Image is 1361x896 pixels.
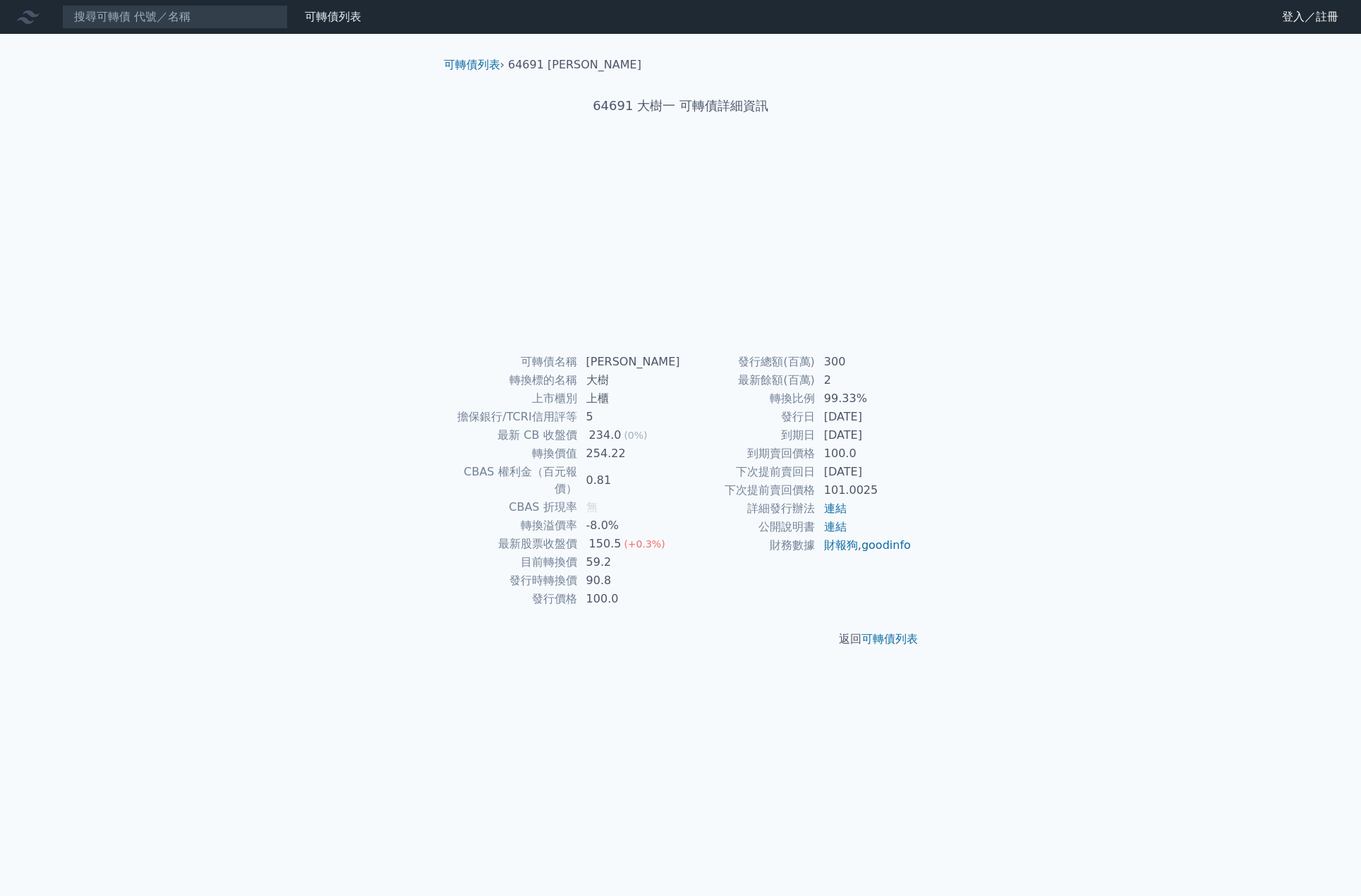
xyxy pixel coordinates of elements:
div: 234.0 [586,427,624,444]
a: 連結 [824,502,847,515]
td: 發行價格 [449,590,578,608]
td: 擔保銀行/TCRI信用評等 [449,408,578,426]
td: 上市櫃別 [449,389,578,408]
td: 財務數據 [681,536,816,555]
td: 99.33% [816,389,912,408]
a: 財報狗 [824,538,858,552]
a: 連結 [824,520,847,533]
td: 到期日 [681,426,816,444]
td: 轉換標的名稱 [449,371,578,389]
a: goodinfo [861,538,911,552]
a: 可轉債列表 [861,632,918,646]
td: 轉換價值 [449,444,578,463]
a: 可轉債列表 [305,10,361,23]
td: 發行總額(百萬) [681,353,816,371]
a: 登入／註冊 [1271,6,1350,28]
td: 90.8 [578,571,681,590]
a: 可轉債列表 [444,58,500,71]
td: CBAS 折現率 [449,498,578,516]
td: 轉換比例 [681,389,816,408]
td: 59.2 [578,553,681,571]
input: 搜尋可轉債 代號／名稱 [62,5,288,29]
td: 公開說明書 [681,518,816,536]
td: 目前轉換價 [449,553,578,571]
td: 發行時轉換價 [449,571,578,590]
span: (0%) [624,430,647,441]
td: 300 [816,353,912,371]
td: 最新餘額(百萬) [681,371,816,389]
td: 0.81 [578,463,681,498]
li: 64691 [PERSON_NAME] [508,56,641,73]
td: [DATE] [816,408,912,426]
td: 發行日 [681,408,816,426]
td: -8.0% [578,516,681,535]
td: 100.0 [816,444,912,463]
td: [DATE] [816,463,912,481]
td: 2 [816,371,912,389]
td: 到期賣回價格 [681,444,816,463]
div: 150.5 [586,535,624,552]
td: 下次提前賣回日 [681,463,816,481]
td: 大樹 [578,371,681,389]
td: 101.0025 [816,481,912,500]
td: [DATE] [816,426,912,444]
span: 無 [586,500,598,514]
td: 最新 CB 收盤價 [449,426,578,444]
p: 返回 [433,631,929,648]
td: , [816,536,912,555]
li: › [444,56,504,73]
td: 可轉債名稱 [449,353,578,371]
td: 下次提前賣回價格 [681,481,816,500]
td: 100.0 [578,590,681,608]
td: 254.22 [578,444,681,463]
td: 上櫃 [578,389,681,408]
span: (+0.3%) [624,538,665,550]
h1: 64691 大樹一 可轉債詳細資訊 [433,96,929,116]
td: CBAS 權利金（百元報價） [449,463,578,498]
td: 5 [578,408,681,426]
td: 詳細發行辦法 [681,500,816,518]
td: [PERSON_NAME] [578,353,681,371]
td: 最新股票收盤價 [449,535,578,553]
td: 轉換溢價率 [449,516,578,535]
